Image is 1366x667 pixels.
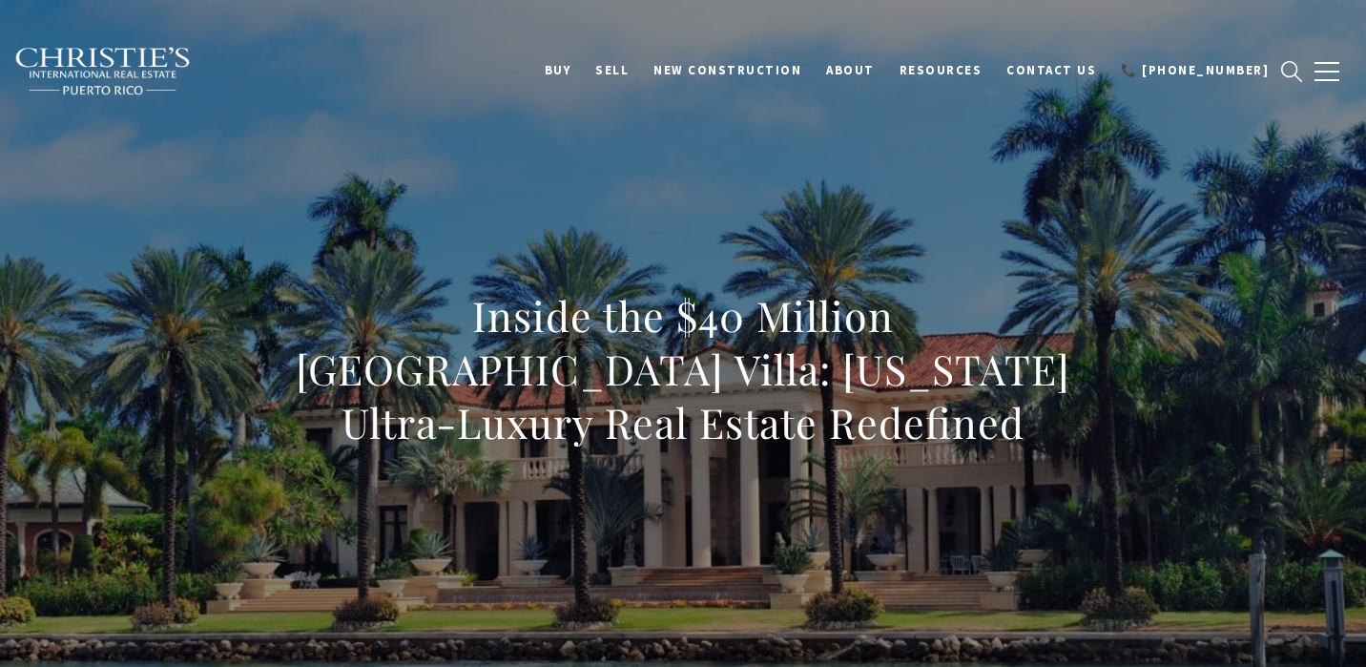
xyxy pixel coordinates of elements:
[641,52,814,89] a: New Construction
[262,289,1104,449] h1: Inside the $40 Million [GEOGRAPHIC_DATA] Villa: [US_STATE] Ultra-Luxury Real Estate Redefined
[814,52,887,89] a: About
[1121,62,1269,78] span: 📞 [PHONE_NUMBER]
[14,47,192,96] img: Christie's International Real Estate black text logo
[532,52,584,89] a: BUY
[887,52,995,89] a: Resources
[1108,52,1281,89] a: 📞 [PHONE_NUMBER]
[653,62,801,78] span: New Construction
[1006,62,1096,78] span: Contact Us
[583,52,641,89] a: SELL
